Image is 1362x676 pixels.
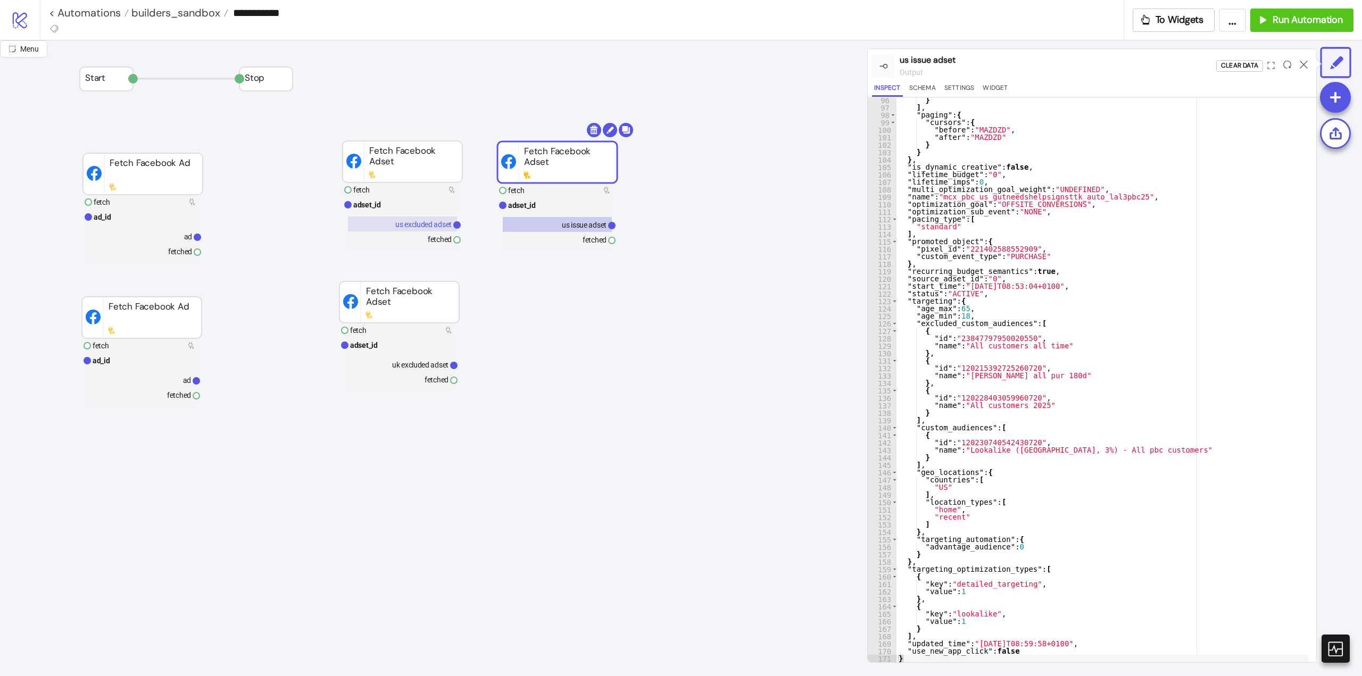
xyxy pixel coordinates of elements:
[892,603,898,610] span: Toggle code folding, rows 164 through 167
[868,178,896,186] div: 107
[868,543,896,550] div: 156
[868,580,896,588] div: 161
[868,424,896,431] div: 140
[868,305,896,312] div: 124
[868,558,896,565] div: 158
[868,268,896,275] div: 119
[868,208,896,215] div: 111
[868,364,896,372] div: 132
[868,201,896,208] div: 110
[868,104,896,111] div: 97
[868,603,896,610] div: 164
[868,186,896,193] div: 108
[353,186,370,194] text: fetch
[184,232,192,241] text: ad
[868,491,896,498] div: 149
[1267,62,1275,69] span: expand
[868,550,896,558] div: 157
[868,454,896,461] div: 144
[868,387,896,394] div: 135
[868,394,896,402] div: 136
[1221,60,1258,72] div: Clear Data
[868,573,896,580] div: 160
[868,320,896,327] div: 126
[868,119,896,126] div: 99
[868,610,896,617] div: 165
[868,521,896,528] div: 153
[868,141,896,148] div: 102
[868,290,896,297] div: 122
[868,372,896,379] div: 133
[868,126,896,133] div: 100
[93,356,110,365] text: ad_id
[892,424,898,431] span: Toggle code folding, rows 140 through 145
[868,156,896,163] div: 104
[892,476,898,483] span: Toggle code folding, rows 147 through 149
[942,82,977,97] button: Settings
[868,223,896,230] div: 113
[94,198,110,206] text: fetch
[868,461,896,469] div: 145
[868,171,896,178] div: 106
[1216,60,1263,72] button: Clear Data
[392,361,449,369] text: uk excluded adset
[1273,14,1343,26] span: Run Automation
[868,536,896,543] div: 155
[508,186,525,195] text: fetch
[395,220,452,229] text: us excluded adset
[892,320,898,327] span: Toggle code folding, rows 126 through 139
[9,45,16,53] span: radius-bottomright
[868,595,896,603] div: 163
[868,625,896,632] div: 167
[868,260,896,268] div: 118
[868,230,896,238] div: 114
[868,431,896,439] div: 141
[868,632,896,640] div: 168
[892,387,898,394] span: Toggle code folding, rows 135 through 138
[868,163,896,171] div: 105
[892,431,898,439] span: Toggle code folding, rows 141 through 144
[868,640,896,647] div: 169
[49,7,129,18] a: < Automations
[892,327,898,335] span: Toggle code folding, rows 127 through 130
[868,297,896,305] div: 123
[868,215,896,223] div: 112
[872,82,902,97] button: Inspect
[868,402,896,409] div: 137
[94,213,111,221] text: ad_id
[868,245,896,253] div: 116
[1133,9,1215,32] button: To Widgets
[868,357,896,364] div: 131
[892,238,898,245] span: Toggle code folding, rows 115 through 118
[868,647,896,655] div: 170
[868,312,896,320] div: 125
[907,82,938,97] button: Schema
[20,45,39,53] span: Menu
[93,341,109,350] text: fetch
[868,446,896,454] div: 143
[562,221,607,229] text: us issue adset
[868,498,896,506] div: 150
[868,565,896,573] div: 159
[892,565,898,573] span: Toggle code folding, rows 159 through 168
[868,483,896,491] div: 148
[868,528,896,536] div: 154
[900,53,1216,66] div: us issue adset
[868,282,896,290] div: 121
[892,469,898,476] span: Toggle code folding, rows 146 through 154
[868,513,896,521] div: 152
[892,215,898,223] span: Toggle code folding, rows 112 through 114
[868,506,896,513] div: 151
[868,96,896,104] div: 96
[890,119,896,126] span: Toggle code folding, rows 99 through 102
[868,335,896,342] div: 128
[183,376,191,385] text: ad
[892,498,898,506] span: Toggle code folding, rows 150 through 153
[868,327,896,335] div: 127
[892,573,898,580] span: Toggle code folding, rows 160 through 163
[868,111,896,119] div: 98
[1219,9,1246,32] button: ...
[868,617,896,625] div: 166
[868,439,896,446] div: 142
[508,201,536,210] text: adset_id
